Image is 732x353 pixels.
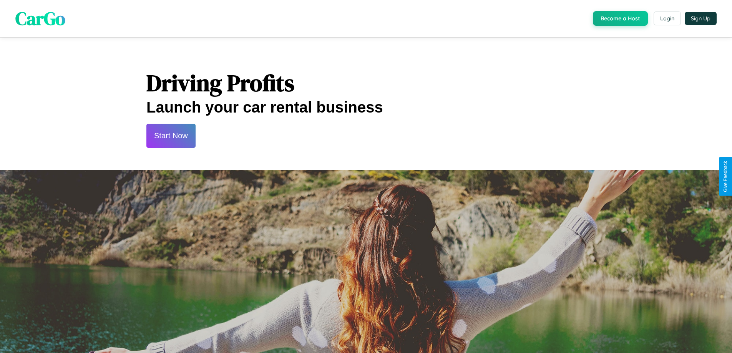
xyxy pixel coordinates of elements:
span: CarGo [15,6,65,31]
button: Start Now [146,124,196,148]
h2: Launch your car rental business [146,99,586,116]
button: Become a Host [593,11,648,26]
div: Give Feedback [723,161,728,192]
button: Sign Up [685,12,717,25]
button: Login [654,12,681,25]
h1: Driving Profits [146,67,586,99]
